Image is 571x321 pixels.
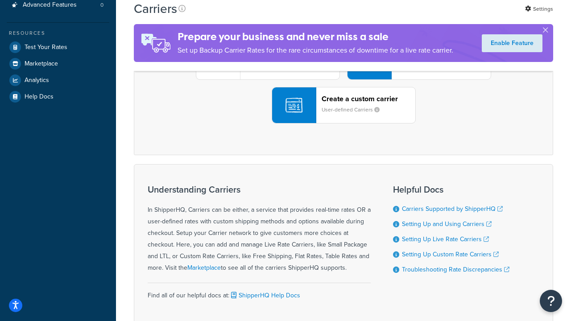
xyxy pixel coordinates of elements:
a: Analytics [7,72,109,88]
span: Help Docs [25,93,54,101]
span: Marketplace [25,60,58,68]
span: Advanced Features [23,1,77,9]
a: Enable Feature [482,34,542,52]
a: Carriers Supported by ShipperHQ [402,204,503,214]
a: Test Your Rates [7,39,109,55]
span: 0 [100,1,103,9]
header: Create a custom carrier [322,95,415,103]
div: Resources [7,29,109,37]
div: In ShipperHQ, Carriers can be either, a service that provides real-time rates OR a user-defined r... [148,185,371,274]
p: Set up Backup Carrier Rates for the rare circumstances of downtime for a live rate carrier. [178,44,453,57]
a: Settings [525,3,553,15]
a: Marketplace [187,263,221,272]
a: Marketplace [7,56,109,72]
a: ShipperHQ Help Docs [229,291,300,300]
h4: Prepare your business and never miss a sale [178,29,453,44]
a: Setting Up and Using Carriers [402,219,492,229]
a: Setting Up Live Rate Carriers [402,235,489,244]
img: ad-rules-rateshop-fe6ec290ccb7230408bd80ed9643f0289d75e0ffd9eb532fc0e269fcd187b520.png [134,24,178,62]
a: Setting Up Custom Rate Carriers [402,250,499,259]
span: Analytics [25,77,49,84]
a: Troubleshooting Rate Discrepancies [402,265,509,274]
a: Help Docs [7,89,109,105]
h3: Helpful Docs [393,185,509,194]
div: Find all of our helpful docs at: [148,283,371,301]
h3: Understanding Carriers [148,185,371,194]
button: Open Resource Center [540,290,562,312]
small: User-defined Carriers [322,106,387,114]
button: Create a custom carrierUser-defined Carriers [272,87,416,123]
span: Test Your Rates [25,44,67,51]
img: icon-carrier-custom-c93b8a24.svg [285,97,302,114]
